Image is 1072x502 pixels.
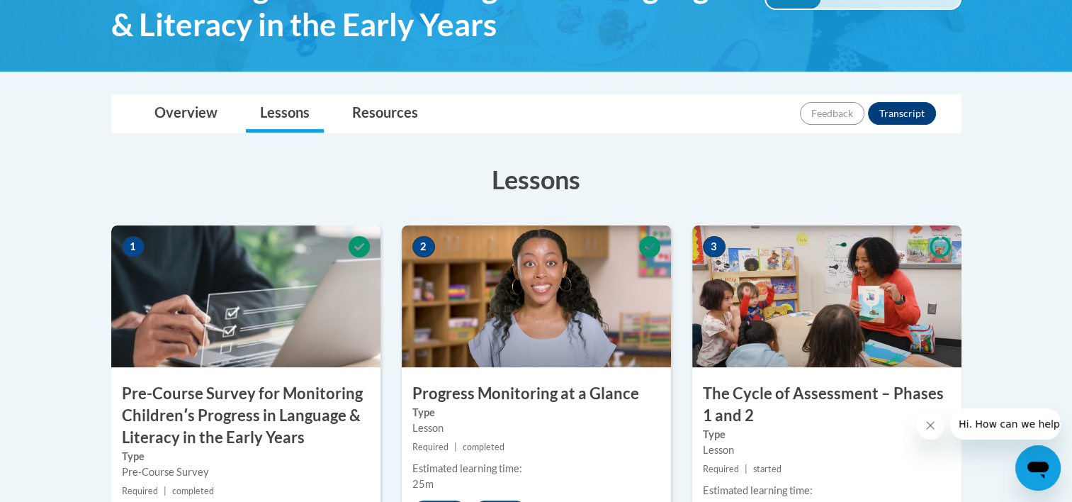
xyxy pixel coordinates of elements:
[122,464,370,480] div: Pre-Course Survey
[412,442,448,452] span: Required
[412,461,660,476] div: Estimated learning time:
[703,427,951,442] label: Type
[164,486,167,496] span: |
[412,405,660,420] label: Type
[745,464,747,474] span: |
[338,95,432,133] a: Resources
[412,478,434,490] span: 25m
[111,225,380,367] img: Course Image
[1015,445,1061,491] iframe: Button to launch messaging window
[454,442,457,452] span: |
[800,102,864,125] button: Feedback
[703,236,726,257] span: 3
[412,236,435,257] span: 2
[9,10,115,21] span: Hi. How can we help?
[402,383,671,405] h3: Progress Monitoring at a Glance
[916,411,944,440] iframe: Close message
[463,442,504,452] span: completed
[703,464,739,474] span: Required
[111,383,380,448] h3: Pre-Course Survey for Monitoring Childrenʹs Progress in Language & Literacy in the Early Years
[692,225,961,367] img: Course Image
[111,162,961,197] h3: Lessons
[122,449,370,464] label: Type
[122,236,145,257] span: 1
[753,464,782,474] span: started
[412,420,660,436] div: Lesson
[402,225,671,367] img: Course Image
[950,408,1061,440] iframe: Message from company
[246,95,324,133] a: Lessons
[122,486,158,496] span: Required
[140,95,232,133] a: Overview
[703,483,951,498] div: Estimated learning time:
[703,442,951,458] div: Lesson
[868,102,936,125] button: Transcript
[172,486,214,496] span: completed
[692,383,961,427] h3: The Cycle of Assessment – Phases 1 and 2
